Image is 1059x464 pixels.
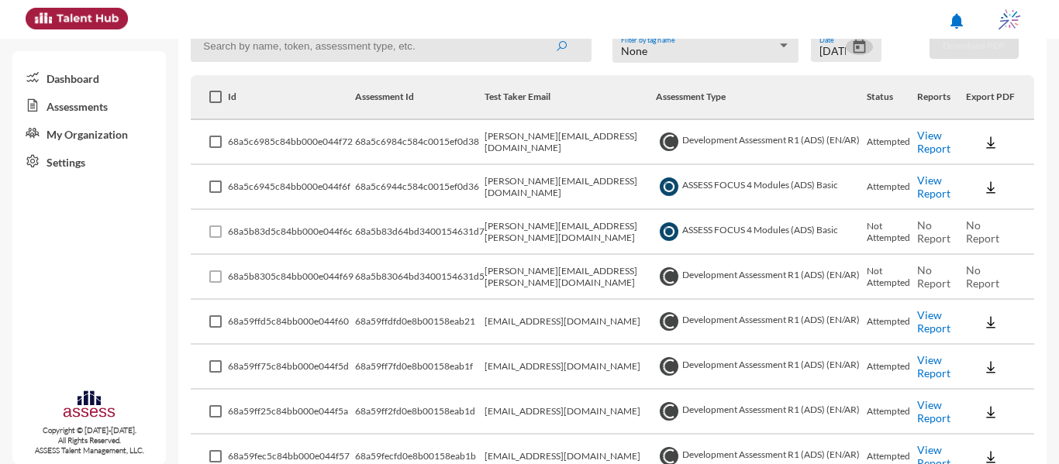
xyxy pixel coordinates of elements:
a: View Report [917,353,950,380]
td: 68a5b8305c84bb000e044f69 [228,255,355,300]
span: Download PDF [943,40,1006,51]
td: Development Assessment R1 (ADS) (EN/AR) [656,120,867,165]
td: 68a59ffd5c84bb000e044f60 [228,300,355,345]
td: Attempted [867,300,917,345]
td: Attempted [867,120,917,165]
td: 68a5c6984c584c0015ef0d38 [355,120,485,165]
td: 68a5b83d64bd3400154631d7 [355,210,485,255]
td: 68a5b83064bd3400154631d5 [355,255,485,300]
td: [PERSON_NAME][EMAIL_ADDRESS][PERSON_NAME][DOMAIN_NAME] [485,210,656,255]
td: 68a5c6944c584c0015ef0d36 [355,165,485,210]
td: ASSESS FOCUS 4 Modules (ADS) Basic [656,210,867,255]
td: Not Attempted [867,255,917,300]
span: No Report [917,263,950,290]
a: Assessments [12,91,166,119]
th: Status [867,75,917,120]
a: View Report [917,308,950,335]
td: 68a59ff75c84bb000e044f5d [228,345,355,390]
button: Open calendar [846,39,873,55]
td: Development Assessment R1 (ADS) (EN/AR) [656,300,867,345]
td: 68a5c6945c84bb000e044f6f [228,165,355,210]
td: 68a59ffdfd0e8b00158eab21 [355,300,485,345]
mat-icon: notifications [947,12,966,30]
td: Development Assessment R1 (ADS) (EN/AR) [656,390,867,435]
td: Development Assessment R1 (ADS) (EN/AR) [656,345,867,390]
td: Attempted [867,165,917,210]
a: View Report [917,129,950,155]
td: [PERSON_NAME][EMAIL_ADDRESS][PERSON_NAME][DOMAIN_NAME] [485,255,656,300]
td: [EMAIL_ADDRESS][DOMAIN_NAME] [485,345,656,390]
th: Reports [917,75,965,120]
td: 68a59ff7fd0e8b00158eab1f [355,345,485,390]
td: ASSESS FOCUS 4 Modules (ADS) Basic [656,165,867,210]
td: [EMAIL_ADDRESS][DOMAIN_NAME] [485,390,656,435]
th: Id [228,75,355,120]
p: Copyright © [DATE]-[DATE]. All Rights Reserved. ASSESS Talent Management, LLC. [12,425,166,455]
th: Assessment Id [355,75,485,120]
a: View Report [917,398,950,424]
td: [EMAIL_ADDRESS][DOMAIN_NAME] [485,300,656,345]
a: View Report [917,174,950,200]
td: 68a59ff2fd0e8b00158eab1d [355,390,485,435]
td: 68a5b83d5c84bb000e044f6c [228,210,355,255]
a: Settings [12,147,166,175]
span: No Report [966,263,999,290]
th: Test Taker Email [485,75,656,120]
a: Dashboard [12,64,166,91]
span: None [621,44,647,57]
td: 68a59ff25c84bb000e044f5a [228,390,355,435]
td: Not Attempted [867,210,917,255]
td: Attempted [867,390,917,435]
td: 68a5c6985c84bb000e044f72 [228,120,355,165]
span: No Report [966,218,999,245]
img: assesscompany-logo.png [62,389,116,422]
th: Assessment Type [656,75,867,120]
button: Download PDF [930,33,1019,59]
td: [PERSON_NAME][EMAIL_ADDRESS][DOMAIN_NAME] [485,165,656,210]
input: Search by name, token, assessment type, etc. [191,30,592,62]
span: No Report [917,218,950,245]
td: [PERSON_NAME][EMAIL_ADDRESS][DOMAIN_NAME] [485,120,656,165]
a: My Organization [12,119,166,147]
td: Development Assessment R1 (ADS) (EN/AR) [656,255,867,300]
td: Attempted [867,345,917,390]
th: Export PDF [966,75,1034,120]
